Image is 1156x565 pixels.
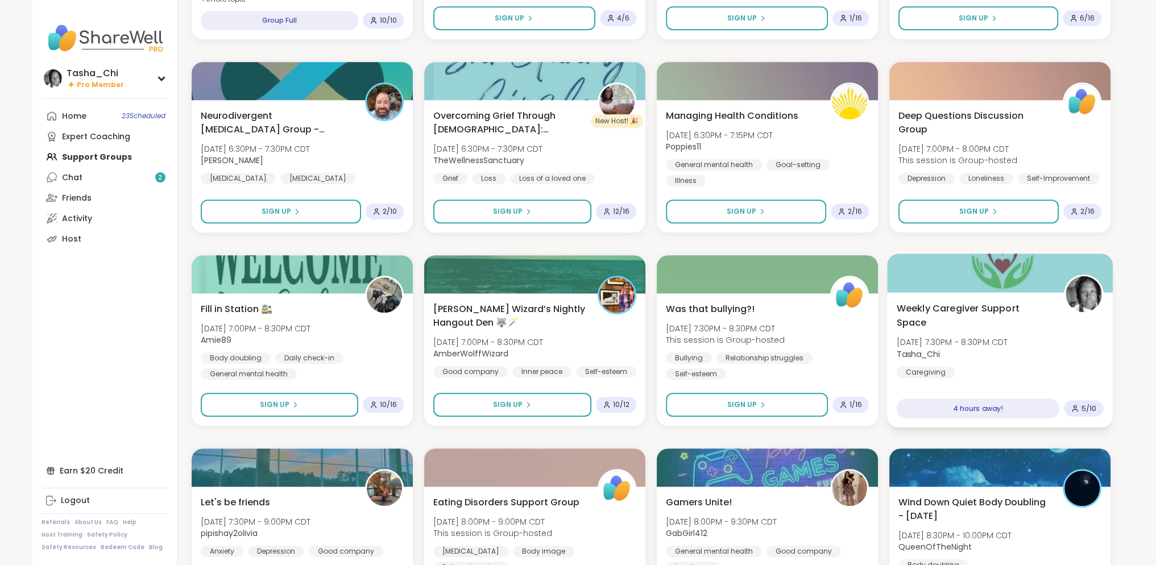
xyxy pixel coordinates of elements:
[591,114,643,128] div: New Host! 🎉
[896,348,940,359] b: Tasha_Chi
[896,398,1059,418] div: 4 hours away!
[599,84,635,119] img: TheWellnessSanctuary
[42,18,168,58] img: ShareWell Nav Logo
[62,193,92,204] div: Friends
[666,496,732,509] span: Gamers Unite!
[513,546,574,557] div: Body image
[898,541,972,552] b: QueenOfTheNight
[42,208,168,229] a: Activity
[510,173,595,184] div: Loss of a loved one
[666,159,762,171] div: General mental health
[896,367,955,378] div: Caregiving
[42,543,96,551] a: Safety Resources
[666,323,785,334] span: [DATE] 7:30PM - 8:30PM CDT
[201,516,310,527] span: [DATE] 7:30PM - 9:00PM CDT
[309,546,383,557] div: Good company
[896,301,1051,329] span: Weekly Caregiver Support Space
[727,13,757,23] span: Sign Up
[666,527,707,539] b: GabGirl412
[433,516,552,527] span: [DATE] 8:00PM - 9:00PM CDT
[1064,84,1100,119] img: ShareWell
[1064,471,1100,506] img: QueenOfTheNight
[201,302,272,316] span: Fill in Station 🚉
[201,352,271,364] div: Body doubling
[262,206,291,217] span: Sign Up
[766,159,830,171] div: Goal-setting
[433,348,508,359] b: AmberWolffWizard
[201,393,358,417] button: Sign Up
[42,126,168,147] a: Expert Coaching
[666,130,773,141] span: [DATE] 6:30PM - 7:15PM CDT
[959,206,989,217] span: Sign Up
[493,206,523,217] span: Sign Up
[280,173,355,184] div: [MEDICAL_DATA]
[898,109,1050,136] span: Deep Questions Discussion Group
[896,336,1008,348] span: [DATE] 7:30PM - 8:30PM CDT
[898,173,955,184] div: Depression
[201,155,263,166] b: [PERSON_NAME]
[149,543,163,551] a: Blog
[850,14,862,23] span: 1 / 16
[61,495,90,506] div: Logout
[898,530,1012,541] span: [DATE] 8:30PM - 10:00PM CDT
[433,393,591,417] button: Sign Up
[62,172,82,184] div: Chat
[367,471,402,506] img: pipishay2olivia
[87,531,127,539] a: Safety Policy
[62,131,130,143] div: Expert Coaching
[433,527,552,539] span: This session is Group-hosted
[275,352,343,364] div: Daily check-in
[201,173,276,184] div: [MEDICAL_DATA]
[666,334,785,346] span: This session is Group-hosted
[380,16,397,25] span: 10 / 10
[898,6,1058,30] button: Sign Up
[201,368,297,380] div: General mental health
[898,200,1059,223] button: Sign Up
[666,516,777,527] span: [DATE] 8:00PM - 9:30PM CDT
[433,366,508,377] div: Good company
[44,69,62,88] img: Tasha_Chi
[201,334,231,346] b: Amie89
[666,352,712,364] div: Bullying
[42,167,168,188] a: Chat2
[1018,173,1099,184] div: Self-Improvement
[613,207,629,216] span: 12 / 16
[617,14,629,23] span: 4 / 6
[42,518,70,526] a: Referrals
[201,323,310,334] span: [DATE] 7:00PM - 8:30PM CDT
[201,496,270,509] span: Let's be friends
[599,277,635,313] img: AmberWolffWizard
[495,13,524,23] span: Sign Up
[433,546,508,557] div: [MEDICAL_DATA]
[512,366,571,377] div: Inner peace
[666,141,701,152] b: Poppies11
[248,546,304,557] div: Depression
[367,277,402,313] img: Amie89
[716,352,813,364] div: Relationship struggles
[106,518,118,526] a: FAQ
[666,546,762,557] div: General mental health
[433,173,467,184] div: Grief
[42,460,168,481] div: Earn $20 Credit
[433,496,579,509] span: Eating Disorders Support Group
[67,67,124,80] div: Tasha_Chi
[666,6,828,30] button: Sign Up
[74,518,102,526] a: About Us
[576,366,636,377] div: Self-esteem
[959,173,1013,184] div: Loneliness
[666,200,826,223] button: Sign Up
[62,111,86,122] div: Home
[62,213,92,225] div: Activity
[433,155,524,166] b: TheWellnessSanctuary
[898,155,1017,166] span: This session is Group-hosted
[42,106,168,126] a: Home23Scheduled
[493,400,523,410] span: Sign Up
[832,84,867,119] img: Poppies11
[433,109,585,136] span: Overcoming Grief Through [DEMOGRAPHIC_DATA]: Sanctuary Circle
[727,400,757,410] span: Sign Up
[201,527,258,539] b: pipishay2olivia
[666,368,726,380] div: Self-esteem
[42,188,168,208] a: Friends
[832,277,867,313] img: ShareWell
[850,400,862,409] span: 1 / 16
